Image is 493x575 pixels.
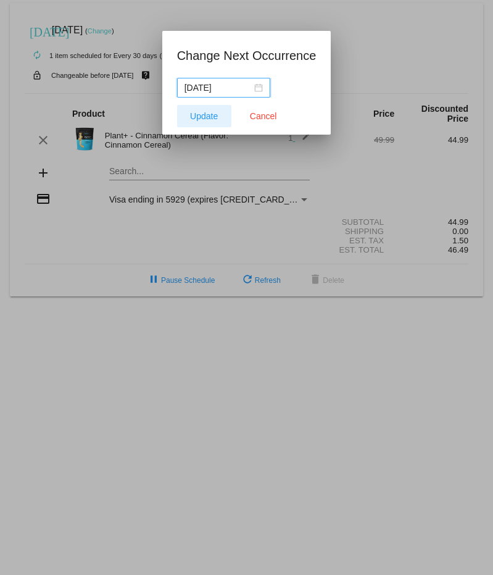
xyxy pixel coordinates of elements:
span: Update [190,111,218,121]
button: Update [177,105,231,127]
button: Close dialog [236,105,291,127]
span: Cancel [250,111,277,121]
input: Select date [184,81,252,94]
h1: Change Next Occurrence [177,46,317,65]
